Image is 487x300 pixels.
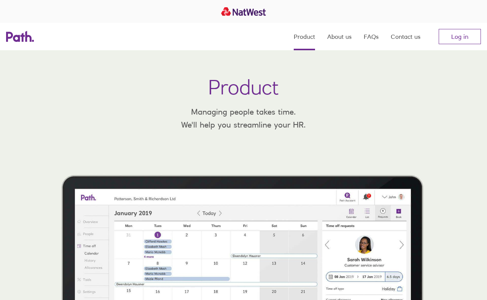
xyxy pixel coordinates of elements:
[391,23,420,50] a: Contact us
[208,75,279,99] h1: Product
[175,105,312,131] p: Managing people takes time. We'll help you streamline your HR.
[439,29,481,44] a: Log in
[364,23,379,50] a: FAQs
[294,23,315,50] a: Product
[327,23,352,50] a: About us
